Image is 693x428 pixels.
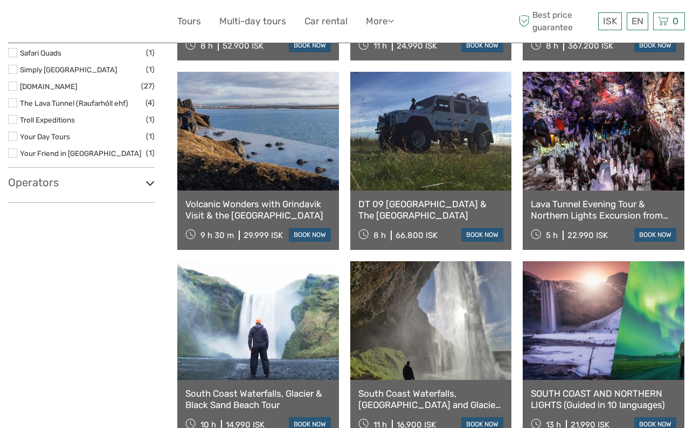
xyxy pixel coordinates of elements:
[634,38,676,52] a: book now
[289,38,331,52] a: book now
[603,16,617,26] span: ISK
[516,9,595,33] span: Best price guarantee
[461,228,503,242] a: book now
[634,228,676,242] a: book now
[304,13,348,29] a: Car rental
[145,97,155,109] span: (4)
[397,41,437,51] div: 24.990 ISK
[20,116,75,124] a: Troll Expeditions
[185,199,331,221] a: Volcanic Wonders with Grindavik Visit & the [GEOGRAPHIC_DATA]
[185,388,331,410] a: South Coast Waterfalls, Glacier & Black Sand Beach Tour
[177,13,201,29] a: Tours
[244,230,283,240] div: 29.999 ISK
[146,130,155,142] span: (1)
[20,149,141,158] a: Your Friend in [GEOGRAPHIC_DATA]
[20,82,77,91] a: [DOMAIN_NAME]
[146,147,155,159] span: (1)
[8,176,155,189] h3: Operators
[627,12,648,30] div: EN
[219,13,286,29] a: Multi-day tours
[531,388,676,410] a: SOUTH COAST AND NORTHERN LIGHTS (Guided in 10 languages)
[223,41,264,51] div: 52.900 ISK
[200,41,213,51] span: 8 h
[146,46,155,59] span: (1)
[200,230,234,240] span: 9 h 30 m
[531,199,676,221] a: Lava Tunnel Evening Tour & Northern Lights Excursion from [GEOGRAPHIC_DATA]
[146,63,155,76] span: (1)
[373,230,386,240] span: 8 h
[20,65,117,74] a: Simply [GEOGRAPHIC_DATA]
[20,132,70,141] a: Your Day Tours
[567,230,608,240] div: 22.990 ISK
[568,41,613,51] div: 367.200 ISK
[671,16,680,26] span: 0
[146,113,155,126] span: (1)
[20,99,128,107] a: The Lava Tunnel (Raufarhóll ehf)
[546,41,558,51] span: 8 h
[358,199,504,221] a: DT 09 [GEOGRAPHIC_DATA] & The [GEOGRAPHIC_DATA]
[373,41,387,51] span: 11 h
[546,230,558,240] span: 5 h
[289,228,331,242] a: book now
[396,230,438,240] div: 66.800 ISK
[141,80,155,92] span: (27)
[358,388,504,410] a: South Coast Waterfalls, [GEOGRAPHIC_DATA] and Glacier Adventure | Small Group Day Tour
[8,8,72,35] img: 579-c3ad521b-b2e6-4e2f-ac42-c21f71cf5781_logo_small.jpg
[366,13,394,29] a: More
[461,38,503,52] a: book now
[20,49,61,57] a: Safari Quads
